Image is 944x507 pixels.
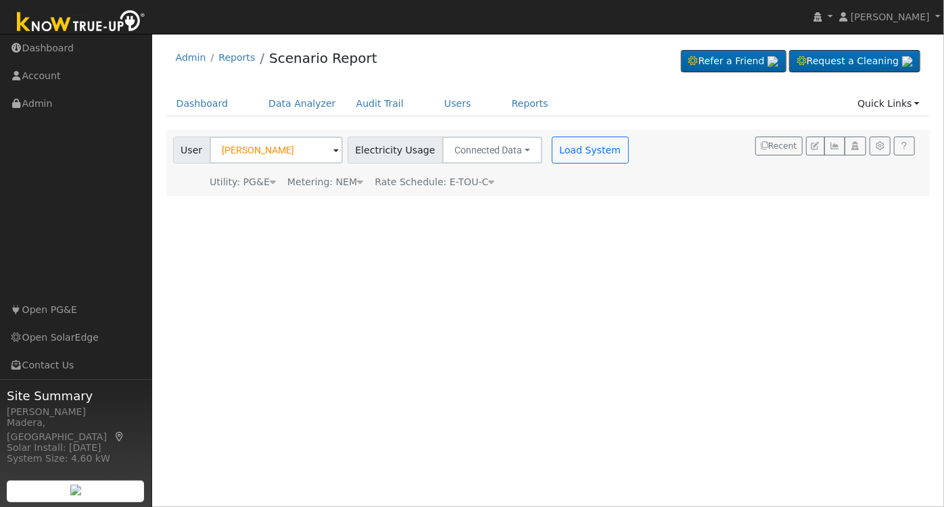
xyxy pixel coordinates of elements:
a: Reports [502,91,559,116]
a: Help Link [894,137,915,155]
a: Dashboard [166,91,239,116]
button: Login As [845,137,866,155]
img: Know True-Up [10,7,152,38]
a: Audit Trail [346,91,414,116]
button: Multi-Series Graph [824,137,845,155]
a: Map [114,431,126,442]
img: retrieve [902,56,913,67]
span: User [173,137,210,164]
span: Electricity Usage [348,137,443,164]
a: Users [434,91,481,116]
button: Recent [755,137,803,155]
span: Alias: HETOUC [375,176,494,187]
a: Scenario Report [269,50,377,66]
a: Quick Links [847,91,930,116]
a: Refer a Friend [681,50,786,73]
button: Settings [870,137,891,155]
button: Load System [552,137,629,164]
button: Connected Data [442,137,542,164]
img: retrieve [768,56,778,67]
span: Site Summary [7,387,145,405]
div: Utility: PG&E [210,175,276,189]
div: Metering: NEM [287,175,363,189]
div: [PERSON_NAME] [7,405,145,419]
a: Admin [176,52,206,63]
button: Edit User [806,137,825,155]
img: retrieve [70,485,81,496]
a: Data Analyzer [258,91,346,116]
div: System Size: 4.60 kW [7,452,145,466]
a: Request a Cleaning [789,50,920,73]
div: Solar Install: [DATE] [7,441,145,455]
span: [PERSON_NAME] [851,11,930,22]
a: Reports [218,52,255,63]
input: Select a User [210,137,343,164]
div: Madera, [GEOGRAPHIC_DATA] [7,416,145,444]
